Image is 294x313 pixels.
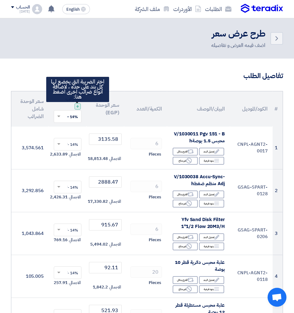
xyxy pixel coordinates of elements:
[199,191,224,198] div: تعديل البند
[66,7,80,12] span: English
[11,91,49,127] th: سعر الوحدة شامل الضرائب
[49,91,86,127] th: الضرائب
[90,241,108,248] span: 5,494.02
[130,266,162,278] input: RFQ_STEP1.ITEMS.2.AMOUNT_TITLE
[173,200,198,208] div: غير متاح
[109,198,121,205] span: الاجمالي
[167,91,230,127] th: البيان/الوصف
[199,148,224,156] div: تعديل البند
[11,127,49,169] td: 3,574.561
[54,266,81,279] ng-select: VAT
[173,191,198,198] div: اقترح بدائل
[86,91,124,127] th: سعر الوحدة (EGP)
[11,169,49,212] td: 3,292.856
[88,198,108,205] span: 17,330.82
[54,280,67,286] span: 257.91
[69,151,81,157] span: الاجمالي
[230,255,273,298] td: CNPL-AGNT2-0118
[149,151,161,157] span: Pieces
[149,194,161,200] span: Pieces
[230,127,273,169] td: CNPL-AGNT2-0017
[16,5,30,10] div: الحساب
[211,42,265,49] div: اضف قيمه العرض و تفاصيله
[175,259,225,273] span: علبة محبس دائرية قطر 10 بوصة
[174,130,225,145] span: V/1030011 Pgv 151 - B محبس 1.5 بوصةh
[69,194,81,200] span: الاجمالي
[50,151,67,157] span: 2,633.89
[273,212,283,255] td: 3
[199,242,224,250] div: بنود فرعية
[203,2,233,16] a: الطلبات
[273,91,283,127] th: #
[54,181,81,193] ng-select: VAT
[50,194,67,200] span: 2,426.31
[230,91,273,127] th: الكود/الموديل
[11,10,30,13] div: [DATE]
[76,103,79,110] span: +
[173,157,198,165] div: غير متاح
[93,284,108,290] span: 1,842.2
[109,156,121,162] span: الاجمالي
[273,127,283,169] td: 1
[54,224,81,236] ng-select: VAT
[109,284,121,290] span: الاجمالي
[89,134,122,145] input: أدخل سعر الوحدة
[69,280,81,286] span: الاجمالي
[149,280,161,286] span: Pieces
[130,138,162,149] input: RFQ_STEP1.ITEMS.2.AMOUNT_TITLE
[273,169,283,212] td: 2
[89,262,122,273] input: أدخل سعر الوحدة
[230,212,273,255] td: GSAG-SPART-0206
[109,241,121,248] span: الاجمالي
[130,224,162,235] input: RFQ_STEP1.ITEMS.2.AMOUNT_TITLE
[173,233,198,241] div: اقترح بدائل
[69,237,81,243] span: الاجمالي
[199,276,224,284] div: تعديل البند
[88,156,108,162] span: 18,813.48
[133,2,171,16] a: ملف الشركة
[62,4,90,14] button: English
[32,4,42,14] img: profile_test.png
[89,176,122,188] input: أدخل سعر الوحدة
[124,91,167,127] th: الكمية/العدد
[11,255,49,298] td: 105.005
[230,169,273,212] td: GSAG-SPART-0128
[173,242,198,250] div: غير متاح
[268,288,286,307] div: Open chat
[181,216,225,230] span: Yfv Sand Disk Filter 1"1/2 Flow 20M3/H
[241,4,283,13] img: Teradix logo
[199,285,224,293] div: بنود فرعية
[171,2,203,16] a: الأوردرات
[54,237,67,243] span: 769.16
[173,148,198,156] div: اقترح بدائل
[211,28,265,40] h2: طرح عرض سعر
[11,71,283,81] h3: تفاصيل الطلب
[199,200,224,208] div: بنود فرعية
[173,276,198,284] div: اقترح بدائل
[173,285,198,293] div: غير متاح
[149,237,161,243] span: Pieces
[54,138,81,151] ng-select: VAT
[89,219,122,230] input: أدخل سعر الوحدة
[199,233,224,241] div: تعديل البند
[11,212,49,255] td: 1,043.864
[130,181,162,192] input: RFQ_STEP1.ITEMS.2.AMOUNT_TITLE
[273,255,283,298] td: 4
[46,77,109,102] div: اختر الضريبة التي يخضع لها كل بند على حده ، لاضافة أنواع ضرائب اخرى اضغط هنا:
[174,173,225,187] span: V/1030038 Accu-Sync-Adj منظم ضغطh
[199,157,224,165] div: بنود فرعية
